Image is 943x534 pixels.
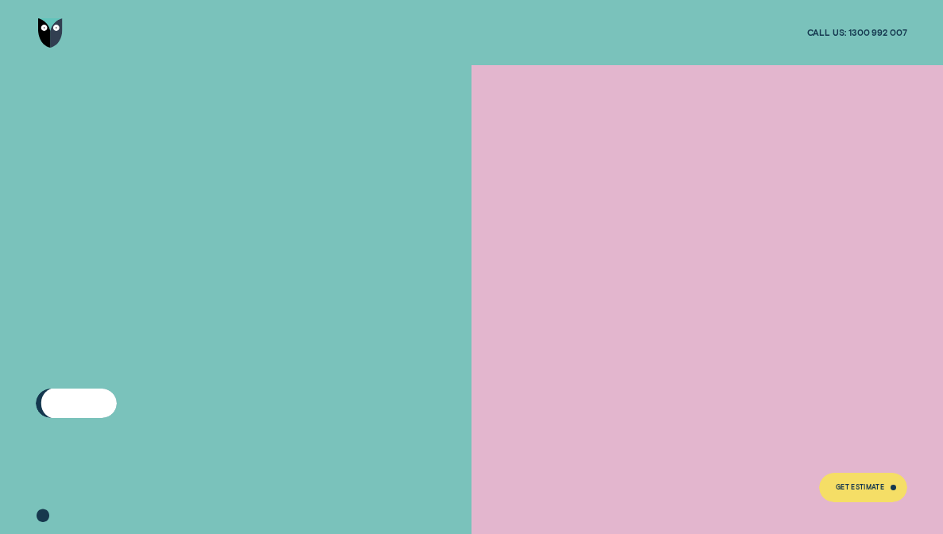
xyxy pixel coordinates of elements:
a: Get Estimate [36,389,117,418]
a: Get Estimate [819,473,906,502]
span: Call us: [807,27,846,38]
span: 1300 992 007 [848,27,907,38]
h4: A LOAN THAT PUTS YOU IN CONTROL [36,172,319,309]
img: Wisr [38,18,63,48]
a: Call us:1300 992 007 [807,27,907,38]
